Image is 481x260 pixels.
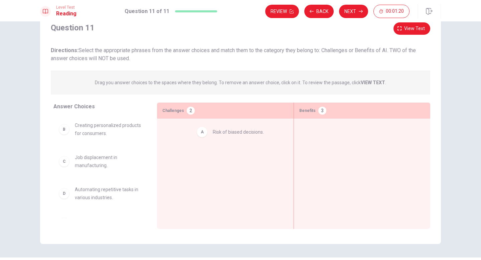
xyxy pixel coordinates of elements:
[265,5,299,18] button: Review
[339,5,368,18] button: Next
[53,103,95,110] span: Answer Choices
[56,10,76,18] h1: Reading
[393,22,430,35] button: View text
[51,47,416,61] span: Select the appropriate phrases from the answer choices and match them to the category they belong...
[125,7,169,15] h1: Question 11 of 11
[95,79,386,87] p: Drag you answer choices to the spaces where they belong. To remove an answer choice, click on it....
[51,22,95,33] h4: Question 11
[318,107,326,115] div: 3
[386,9,404,14] span: 00:01:20
[51,47,78,53] strong: Directions:
[162,107,184,115] span: Challenges
[404,24,425,33] span: View text
[299,107,316,115] span: Benefits
[56,5,76,10] span: Level Test
[187,107,195,115] div: 2
[304,5,334,18] button: Back
[361,80,385,85] strong: VIEW TEXT
[373,5,410,18] button: 00:01:20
